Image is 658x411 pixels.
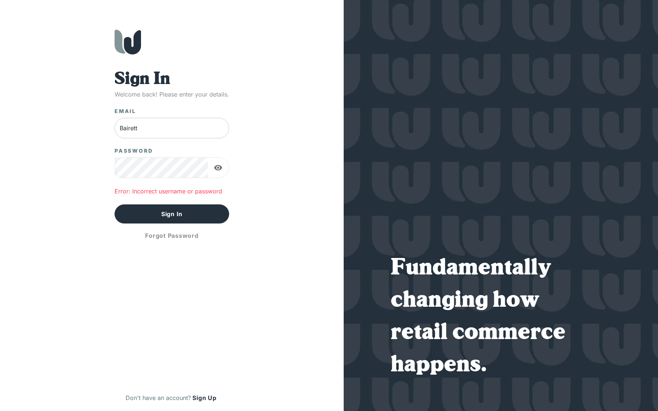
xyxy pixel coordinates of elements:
[115,29,141,55] img: Wholeshop logo
[115,147,153,154] label: Password
[115,69,229,90] h1: Sign In
[126,393,191,402] p: Don't have an account?
[115,204,229,223] button: Sign In
[391,252,611,382] h1: Fundamentally changing how retail commerce happens.
[115,108,136,115] label: Email
[115,90,229,99] p: Welcome back! Please enter your details.
[115,118,229,138] input: Enter email address
[191,392,218,404] button: Sign Up
[115,226,229,245] button: Forgot Password
[115,187,229,196] p: Error: Incorrect username or password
